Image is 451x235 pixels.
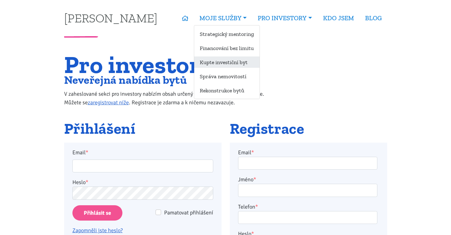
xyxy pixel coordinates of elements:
[194,42,260,54] a: Financování bez limitu
[72,178,88,187] label: Heslo
[255,203,258,210] abbr: required
[64,121,222,137] h2: Přihlášení
[64,75,277,85] h2: Neveřejná nabídka bytů
[64,90,277,107] p: V zaheslované sekci pro investory nabízím obsah určený jen pro registrované uživatele. Můžete se ...
[238,148,254,157] label: Email
[194,56,260,68] a: Kupte investiční byt
[252,11,317,25] a: PRO INVESTORY
[230,121,387,137] h2: Registrace
[88,99,129,106] a: zaregistrovat níže
[238,175,256,184] label: Jméno
[360,11,387,25] a: BLOG
[72,227,123,234] a: Zapomněli jste heslo?
[164,209,213,216] span: Pamatovat přihlášení
[194,85,260,96] a: Rekonstrukce bytů
[253,176,256,183] abbr: required
[64,54,277,75] h1: Pro investory
[194,71,260,82] a: Správa nemovitostí
[194,11,252,25] a: MOJE SLUŽBY
[64,12,157,24] a: [PERSON_NAME]
[68,148,217,157] label: Email
[318,11,360,25] a: KDO JSEM
[72,205,122,221] input: Přihlásit se
[238,202,258,211] label: Telefon
[194,28,260,40] a: Strategický mentoring
[251,149,254,156] abbr: required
